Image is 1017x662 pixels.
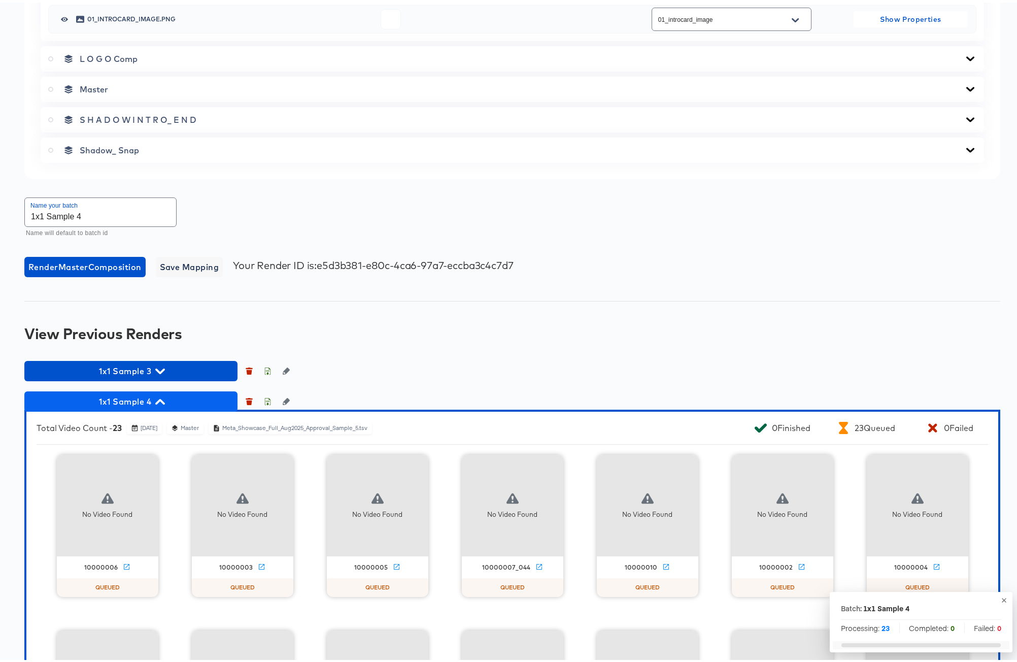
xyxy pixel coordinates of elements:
span: Completed: [909,620,955,631]
div: Total Video Count - [37,420,122,431]
div: 0 Finished [772,420,810,431]
span: QUEUED [631,581,664,589]
span: QUEUED [766,581,799,589]
div: 10000007_044 [482,561,530,569]
button: RenderMasterComposition [24,254,146,275]
div: No Video Found [622,507,672,517]
span: Processing: [841,620,890,631]
span: QUEUED [496,581,529,589]
button: Save Mapping [156,254,223,275]
span: Master [80,82,108,92]
div: No Video Found [892,507,942,517]
div: 23 Queued [855,420,895,431]
span: QUEUED [226,581,259,589]
div: No Video Found [217,507,267,517]
div: 1x1 Sample 4 [863,601,909,611]
button: 1x1 Sample 3 [24,358,238,379]
span: Save Mapping [160,257,219,272]
span: QUEUED [901,581,934,589]
button: 1x1 Sample 4 [24,389,238,409]
p: Name will default to batch id [26,226,169,236]
div: No Video Found [82,507,132,517]
div: View Previous Renders [24,323,1000,339]
div: 10000003 [219,561,253,569]
div: Meta_Showcase_Full_Aug2025_Approval_Sample_5.tsv [222,422,368,429]
div: No Video Found [757,507,807,517]
span: 01_introcard_image.png [87,14,373,20]
div: 10000004 [894,561,928,569]
span: 1x1 Sample 3 [29,361,232,376]
span: QUEUED [361,581,394,589]
span: 1x1 Sample 4 [29,392,232,406]
div: [DATE] [140,422,158,429]
div: 10000006 [84,561,118,569]
div: 10000005 [354,561,388,569]
div: 0 Failed [944,420,973,431]
span: L O G O Comp [80,51,138,61]
span: QUEUED [91,581,124,589]
button: Open [788,10,803,26]
div: 10000002 [759,561,793,569]
p: Batch: [841,601,862,611]
div: 10000010 [625,561,657,569]
span: Shadow_ Snap [80,143,139,153]
span: Show Properties [858,11,964,23]
strong: 0 [951,620,955,631]
span: Render Master Composition [28,257,142,272]
span: Failed: [974,620,1001,631]
div: No Video Found [487,507,537,517]
div: Master [180,422,199,429]
b: 23 [113,420,122,431]
button: Show Properties [854,9,968,25]
div: Your Render ID is: e5d3b381-e80c-4ca6-97a7-eccba3c4c7d7 [233,257,513,269]
strong: 0 [997,620,1001,631]
strong: 23 [882,620,890,631]
div: No Video Found [352,507,402,517]
span: S H A D O W I N T R O_ E N D [80,112,196,122]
